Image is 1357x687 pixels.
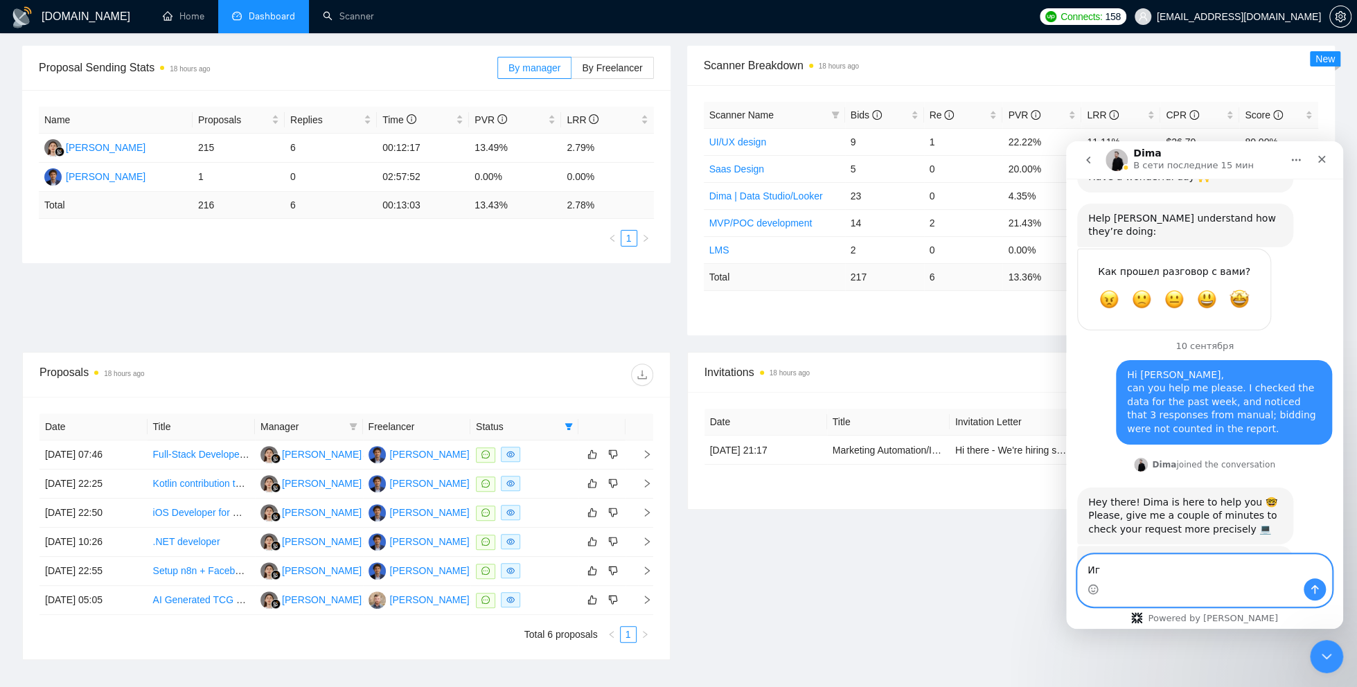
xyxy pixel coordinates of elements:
[369,448,470,459] a: DU[PERSON_NAME]
[153,507,330,518] a: iOS Developer for MVP App Presentation
[637,626,653,643] li: Next Page
[193,107,285,134] th: Proposals
[260,591,278,609] img: KK
[481,596,490,604] span: message
[282,563,362,578] div: [PERSON_NAME]
[469,134,561,163] td: 13.49%
[1315,53,1335,64] span: New
[587,536,597,547] span: like
[637,230,654,247] button: right
[260,533,278,551] img: KK
[524,626,598,643] li: Total 6 proposals
[39,440,148,470] td: [DATE] 07:46
[709,163,764,175] a: Saas Design
[21,443,33,454] button: Средство выбора эмодзи
[631,595,652,605] span: right
[369,535,470,546] a: DU[PERSON_NAME]
[285,134,377,163] td: 6
[369,446,386,463] img: DU
[704,436,827,465] td: [DATE] 21:17
[924,263,1003,290] td: 6
[641,234,650,242] span: right
[369,506,470,517] a: DU[PERSON_NAME]
[845,236,924,263] td: 2
[605,591,621,608] button: dislike
[282,476,362,491] div: [PERSON_NAME]
[709,190,823,202] a: Dima | Data Studio/Looker
[390,476,470,491] div: [PERSON_NAME]
[481,508,490,517] span: message
[608,507,618,518] span: dislike
[282,505,362,520] div: [PERSON_NAME]
[924,236,1003,263] td: 0
[369,533,386,551] img: DU
[39,470,148,499] td: [DATE] 22:25
[148,440,256,470] td: Full-Stack Developer for SaaS MVP (Web + Mobile + Extension) needed
[1002,182,1081,209] td: 4.35%
[1002,209,1081,236] td: 21.43%
[39,413,148,440] th: Date
[390,534,470,549] div: [PERSON_NAME]
[632,369,653,380] span: download
[285,192,377,219] td: 6
[845,155,924,182] td: 5
[704,409,827,436] th: Date
[631,364,653,386] button: download
[481,566,490,575] span: message
[1109,110,1119,120] span: info-circle
[153,594,324,605] a: AI Generated TCG Game Design/ UIUX
[562,416,576,437] span: filter
[561,134,653,163] td: 2.79%
[193,192,285,219] td: 216
[845,182,924,209] td: 23
[1329,11,1351,22] a: setting
[631,566,652,576] span: right
[608,234,617,242] span: left
[1081,128,1160,155] td: 11.11%
[851,109,882,121] span: Bids
[369,564,470,576] a: DU[PERSON_NAME]
[608,565,618,576] span: dislike
[924,128,1003,155] td: 1
[198,112,269,127] span: Proposals
[271,512,281,521] img: gigradar-bm.png
[369,477,470,488] a: DU[PERSON_NAME]
[153,449,464,460] a: Full-Stack Developer for SaaS MVP (Web + Mobile + Extension) needed
[260,446,278,463] img: KK
[170,65,210,73] time: 18 hours ago
[631,449,652,459] span: right
[153,478,380,489] a: Kotlin contribution to Bitwarden Open Source Project
[193,134,285,163] td: 215
[1330,11,1351,22] span: setting
[148,586,256,615] td: AI Generated TCG Game Design/ UIUX
[631,508,652,517] span: right
[605,504,621,521] button: dislike
[153,536,220,547] a: .NET developer
[148,499,256,528] td: iOS Developer for MVP App Presentation
[845,128,924,155] td: 9
[39,192,193,219] td: Total
[587,449,597,460] span: like
[260,448,362,459] a: KK[PERSON_NAME]
[390,592,470,607] div: [PERSON_NAME]
[605,562,621,579] button: dislike
[148,413,256,440] th: Title
[260,504,278,521] img: KK
[1002,128,1081,155] td: 22.22%
[369,504,386,521] img: DU
[271,570,281,580] img: gigradar-bm.png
